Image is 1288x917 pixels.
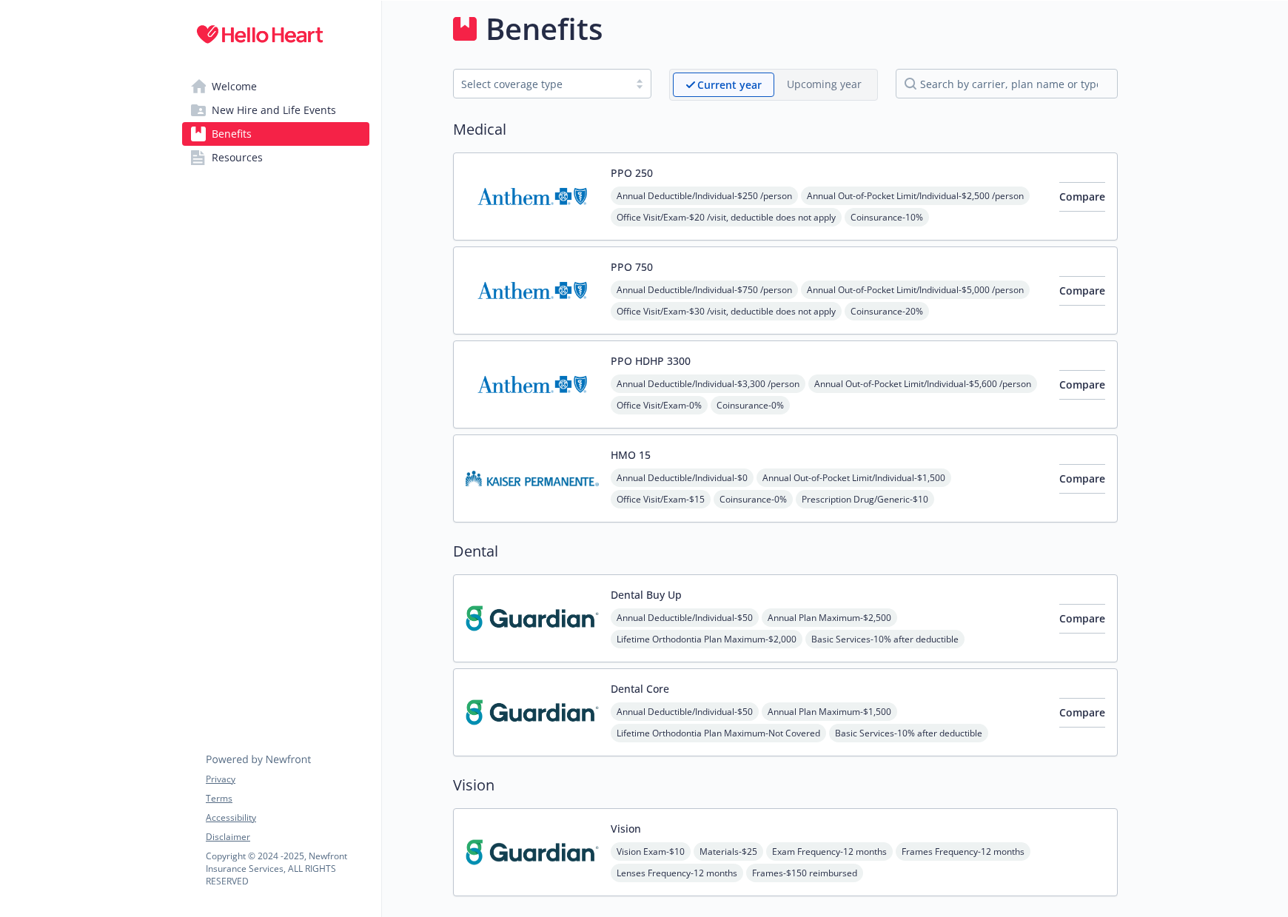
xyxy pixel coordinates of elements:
[611,396,708,414] span: Office Visit/Exam - 0%
[697,77,762,93] p: Current year
[1059,182,1105,212] button: Compare
[1059,705,1105,719] span: Compare
[1059,604,1105,634] button: Compare
[1059,464,1105,494] button: Compare
[1059,377,1105,392] span: Compare
[486,7,603,51] h1: Benefits
[774,73,874,97] span: Upcoming year
[611,821,641,836] button: Vision
[611,468,754,487] span: Annual Deductible/Individual - $0
[182,98,369,122] a: New Hire and Life Events
[1059,698,1105,728] button: Compare
[206,811,369,824] a: Accessibility
[711,396,790,414] span: Coinsurance - 0%
[1059,189,1105,204] span: Compare
[466,821,599,884] img: Guardian carrier logo
[206,773,369,786] a: Privacy
[611,302,842,320] span: Office Visit/Exam - $30 /visit, deductible does not apply
[461,76,621,92] div: Select coverage type
[611,630,802,648] span: Lifetime Orthodontia Plan Maximum - $2,000
[611,724,826,742] span: Lifetime Orthodontia Plan Maximum - Not Covered
[1059,370,1105,400] button: Compare
[808,374,1037,393] span: Annual Out-of-Pocket Limit/Individual - $5,600 /person
[762,608,897,627] span: Annual Plan Maximum - $2,500
[182,75,369,98] a: Welcome
[694,842,763,861] span: Materials - $25
[801,281,1030,299] span: Annual Out-of-Pocket Limit/Individual - $5,000 /person
[787,76,862,92] p: Upcoming year
[766,842,893,861] span: Exam Frequency - 12 months
[206,850,369,887] p: Copyright © 2024 - 2025 , Newfront Insurance Services, ALL RIGHTS RESERVED
[805,630,965,648] span: Basic Services - 10% after deductible
[212,122,252,146] span: Benefits
[212,146,263,169] span: Resources
[845,302,929,320] span: Coinsurance - 20%
[466,353,599,416] img: Anthem Blue Cross carrier logo
[466,259,599,322] img: Anthem Blue Cross carrier logo
[212,98,336,122] span: New Hire and Life Events
[896,69,1118,98] input: search by carrier, plan name or type
[453,118,1118,141] h2: Medical
[611,864,743,882] span: Lenses Frequency - 12 months
[611,208,842,226] span: Office Visit/Exam - $20 /visit, deductible does not apply
[466,447,599,510] img: Kaiser Permanente Insurance Company carrier logo
[206,792,369,805] a: Terms
[611,490,711,508] span: Office Visit/Exam - $15
[453,540,1118,562] h2: Dental
[1059,611,1105,625] span: Compare
[466,587,599,650] img: Guardian carrier logo
[611,353,691,369] button: PPO HDHP 3300
[466,165,599,228] img: Anthem Blue Cross carrier logo
[611,165,653,181] button: PPO 250
[762,702,897,721] span: Annual Plan Maximum - $1,500
[896,842,1030,861] span: Frames Frequency - 12 months
[611,259,653,275] button: PPO 750
[611,681,669,696] button: Dental Core
[611,702,759,721] span: Annual Deductible/Individual - $50
[746,864,863,882] span: Frames - $150 reimbursed
[1059,471,1105,486] span: Compare
[829,724,988,742] span: Basic Services - 10% after deductible
[453,774,1118,796] h2: Vision
[611,608,759,627] span: Annual Deductible/Individual - $50
[611,587,682,602] button: Dental Buy Up
[611,447,651,463] button: HMO 15
[801,187,1030,205] span: Annual Out-of-Pocket Limit/Individual - $2,500 /person
[206,830,369,844] a: Disclaimer
[1059,283,1105,298] span: Compare
[611,842,691,861] span: Vision Exam - $10
[212,75,257,98] span: Welcome
[611,374,805,393] span: Annual Deductible/Individual - $3,300 /person
[466,681,599,744] img: Guardian carrier logo
[1059,276,1105,306] button: Compare
[182,146,369,169] a: Resources
[182,122,369,146] a: Benefits
[714,490,793,508] span: Coinsurance - 0%
[845,208,929,226] span: Coinsurance - 10%
[611,187,798,205] span: Annual Deductible/Individual - $250 /person
[611,281,798,299] span: Annual Deductible/Individual - $750 /person
[757,468,951,487] span: Annual Out-of-Pocket Limit/Individual - $1,500
[796,490,934,508] span: Prescription Drug/Generic - $10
